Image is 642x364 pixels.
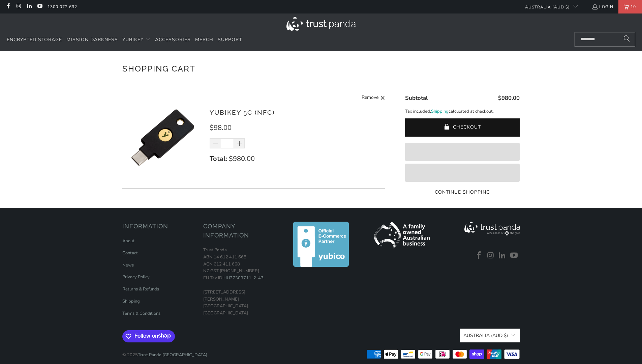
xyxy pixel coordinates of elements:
[122,274,150,280] a: Privacy Policy
[16,4,21,9] a: Trust Panda Australia on Instagram
[195,36,213,43] span: Merch
[122,238,134,244] a: About
[405,94,428,102] span: Subtotal
[362,94,378,102] span: Remove
[486,251,496,260] a: Trust Panda Australia on Instagram
[155,36,191,43] span: Accessories
[509,251,519,260] a: Trust Panda Australia on YouTube
[122,36,144,43] span: YubiKey
[431,108,449,115] a: Shipping
[122,61,520,75] h1: Shopping Cart
[26,4,32,9] a: Trust Panda Australia on LinkedIn
[210,154,227,163] strong: Total:
[405,108,520,115] p: Tax included. calculated at checkout.
[138,352,207,358] a: Trust Panda [GEOGRAPHIC_DATA]
[210,109,275,116] a: YubiKey 5C (NFC)
[497,251,508,260] a: Trust Panda Australia on LinkedIn
[405,189,520,196] a: Continue Shopping
[66,36,118,43] span: Mission Darkness
[592,3,613,10] a: Login
[122,345,208,359] p: © 2025 .
[286,17,356,31] img: Trust Panda Australia
[203,247,277,317] p: Trust Panda ABN 14 612 411 668 ACN 612 411 668 NZ GST [PHONE_NUMBER] EU Tax ID: [STREET_ADDRESS][...
[460,329,520,342] button: Australia (AUD $)
[218,32,242,48] a: Support
[48,3,77,10] a: 1300 072 632
[210,123,232,132] span: $98.00
[7,36,62,43] span: Encrypted Storage
[5,4,11,9] a: Trust Panda Australia on Facebook
[122,97,203,178] img: YubiKey 5C (NFC)
[498,94,520,102] span: $980.00
[218,36,242,43] span: Support
[155,32,191,48] a: Accessories
[122,286,159,292] a: Returns & Refunds
[122,262,134,268] a: News
[37,4,42,9] a: Trust Panda Australia on YouTube
[7,32,242,48] nav: Translation missing: en.navigation.header.main_nav
[474,251,484,260] a: Trust Panda Australia on Facebook
[575,32,635,47] input: Search...
[362,94,385,102] a: Remove
[122,250,138,256] a: Contact
[223,275,264,281] a: HU27309711-2-43
[405,118,520,137] button: Checkout
[7,32,62,48] a: Encrypted Storage
[618,32,635,47] button: Search
[229,154,255,163] span: $980.00
[66,32,118,48] a: Mission Darkness
[122,310,160,316] a: Terms & Conditions
[122,32,151,48] summary: YubiKey
[195,32,213,48] a: Merch
[122,298,140,304] a: Shipping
